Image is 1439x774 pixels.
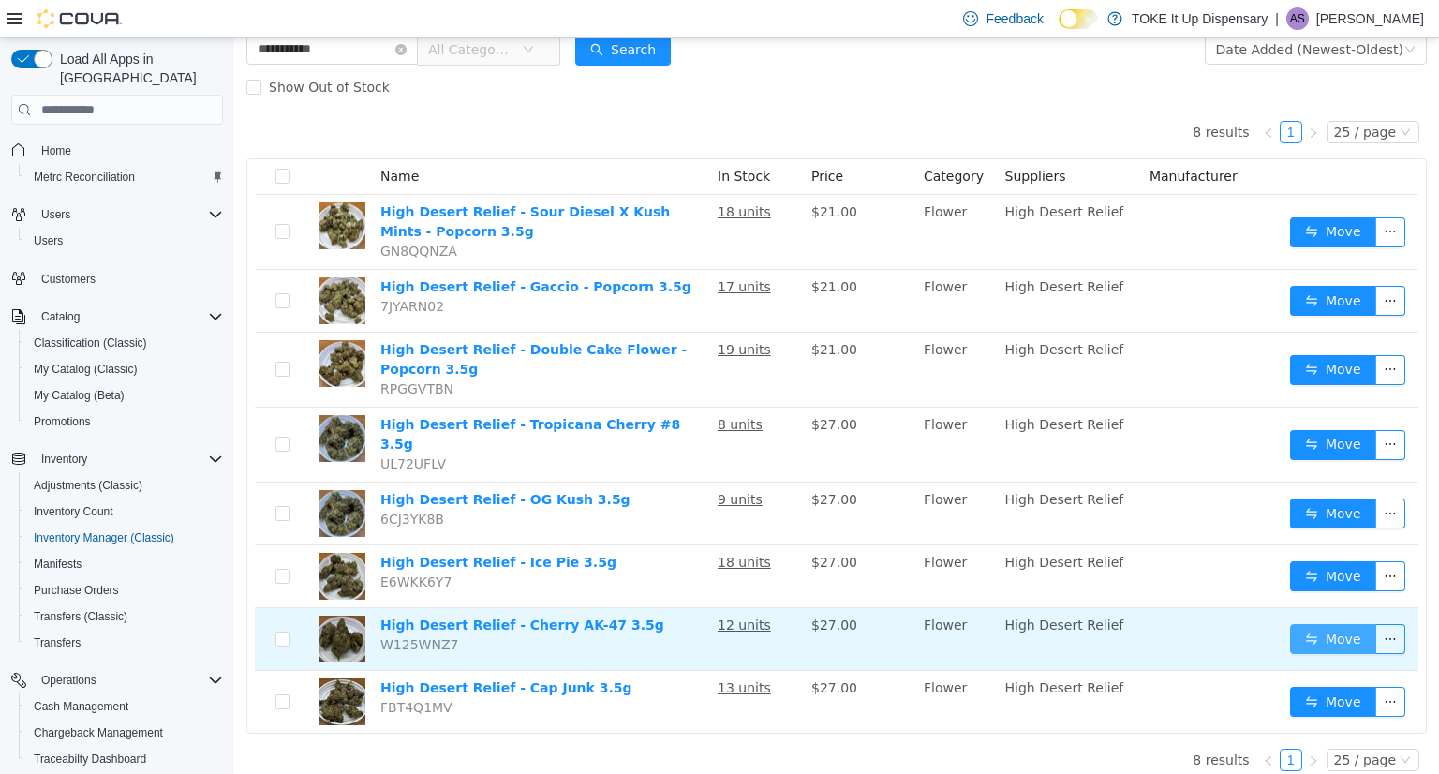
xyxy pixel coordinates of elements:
img: High Desert Relief - Ice Pie 3.5g hero shot [84,514,131,561]
span: Adjustments (Classic) [26,474,223,497]
span: $27.00 [577,642,623,657]
a: Purchase Orders [26,579,126,602]
img: High Desert Relief - Tropicana Cherry #8 3.5g hero shot [84,377,131,424]
p: [PERSON_NAME] [1316,7,1424,30]
span: High Desert Relief [771,304,890,319]
img: High Desert Relief - Double Cake Flower - Popcorn 3.5g hero shot [84,302,131,349]
button: icon: swapMove [1056,392,1142,422]
span: 6CJ3YK8B [146,473,210,488]
a: Users [26,230,70,252]
div: 25 / page [1100,711,1162,732]
span: Feedback [986,9,1043,28]
a: Traceabilty Dashboard [26,748,154,770]
span: Transfers (Classic) [34,609,127,624]
li: Next Page [1068,82,1090,105]
button: icon: ellipsis [1141,247,1171,277]
button: icon: ellipsis [1141,460,1171,490]
span: My Catalog (Classic) [34,362,138,377]
div: Admin Sawicki [1286,7,1309,30]
span: AS [1290,7,1305,30]
a: Adjustments (Classic) [26,474,150,497]
u: 9 units [483,454,528,469]
i: icon: left [1029,717,1040,728]
span: Inventory Manager (Classic) [34,530,174,545]
a: Transfers (Classic) [26,605,135,628]
p: | [1275,7,1279,30]
button: Inventory Count [19,499,230,525]
button: Catalog [34,305,87,328]
button: Home [4,136,230,163]
span: Inventory Count [26,500,223,523]
span: Catalog [34,305,223,328]
span: Home [41,143,71,158]
a: High Desert Relief - Tropicana Cherry #8 3.5g [146,379,446,413]
u: 13 units [483,642,537,657]
span: High Desert Relief [771,166,890,181]
span: Home [34,138,223,161]
span: Inventory [34,448,223,470]
span: Inventory [41,452,87,467]
span: My Catalog (Classic) [26,358,223,380]
button: My Catalog (Beta) [19,382,230,409]
span: $27.00 [577,454,623,469]
span: Metrc Reconciliation [34,170,135,185]
a: Home [34,140,79,162]
a: High Desert Relief - Ice Pie 3.5g [146,516,382,531]
li: Previous Page [1023,710,1046,733]
button: icon: swapMove [1056,586,1142,616]
i: icon: right [1074,89,1085,100]
span: Dark Mode [1059,29,1060,30]
a: My Catalog (Beta) [26,384,132,407]
span: $21.00 [577,241,623,256]
span: RPGGVTBN [146,343,219,358]
td: Flower [682,294,764,369]
span: $21.00 [577,166,623,181]
span: Category [690,130,749,145]
p: TOKE It Up Dispensary [1132,7,1268,30]
button: Classification (Classic) [19,330,230,356]
u: 8 units [483,379,528,394]
a: My Catalog (Classic) [26,358,145,380]
span: Purchase Orders [26,579,223,602]
span: Show Out of Stock [27,41,163,56]
img: High Desert Relief - Cap Junk 3.5g hero shot [84,640,131,687]
span: W125WNZ7 [146,599,224,614]
button: Traceabilty Dashboard [19,746,230,772]
button: icon: ellipsis [1141,317,1171,347]
span: High Desert Relief [771,454,890,469]
button: Cash Management [19,693,230,720]
span: Price [577,130,609,145]
span: Suppliers [771,130,832,145]
span: Users [26,230,223,252]
li: 8 results [958,710,1015,733]
div: 25 / page [1100,83,1162,104]
a: Customers [34,268,103,290]
u: 19 units [483,304,537,319]
a: High Desert Relief - OG Kush 3.5g [146,454,396,469]
img: Cova [37,9,122,28]
a: Metrc Reconciliation [26,166,142,188]
span: My Catalog (Beta) [26,384,223,407]
button: Users [4,201,230,228]
span: Users [34,233,63,248]
button: icon: ellipsis [1141,586,1171,616]
button: Inventory [4,446,230,472]
button: Manifests [19,551,230,577]
button: Transfers (Classic) [19,603,230,630]
span: High Desert Relief [771,516,890,531]
u: 17 units [483,241,537,256]
span: Load All Apps in [GEOGRAPHIC_DATA] [52,50,223,87]
span: Manifests [26,553,223,575]
img: High Desert Relief - Sour Diesel X Kush Mints - Popcorn 3.5g hero shot [84,164,131,211]
button: Customers [4,265,230,292]
span: Customers [34,267,223,290]
button: Chargeback Management [19,720,230,746]
span: My Catalog (Beta) [34,388,125,403]
span: Traceabilty Dashboard [26,748,223,770]
i: icon: down [1170,6,1181,19]
a: 1 [1046,711,1067,732]
span: Transfers [26,632,223,654]
i: icon: down [1165,88,1177,101]
button: Inventory [34,448,95,470]
i: icon: down [289,6,300,19]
